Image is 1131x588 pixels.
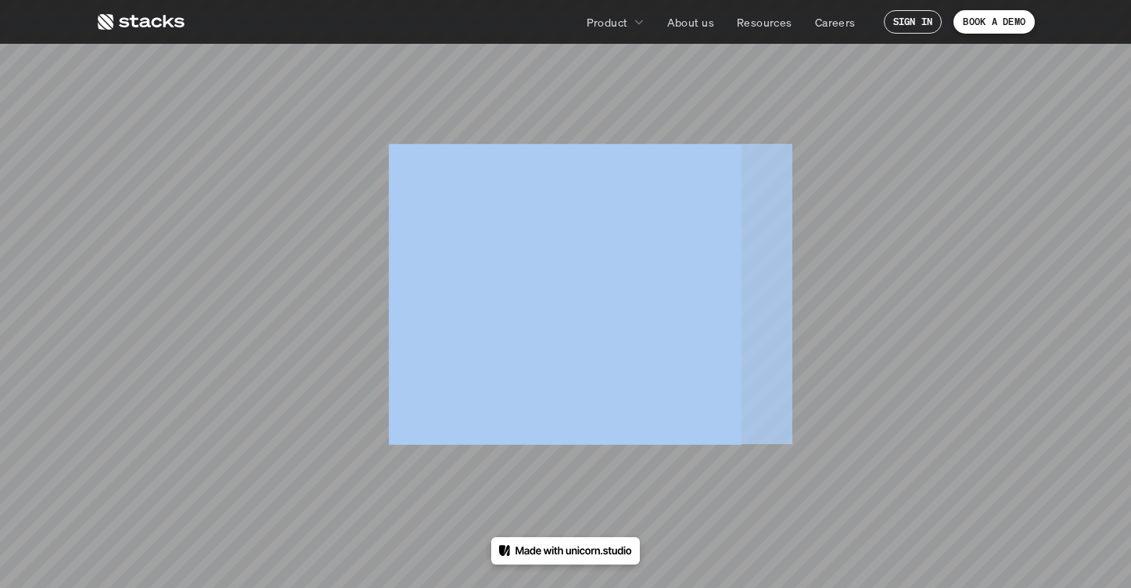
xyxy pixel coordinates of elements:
a: Careers [806,8,865,36]
p: Careers [815,14,856,30]
p: Product [587,14,628,30]
p: Resources [737,14,792,30]
p: BOOK A DEMO [963,16,1025,27]
a: BOOK A DEMO [953,10,1035,34]
div: 404 [230,159,900,431]
img: Made in unicorn.studio [499,545,632,557]
a: About us [658,8,723,36]
p: About us [667,14,714,30]
a: SIGN IN [884,10,942,34]
p: SIGN IN [893,16,933,27]
a: Resources [727,8,802,36]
